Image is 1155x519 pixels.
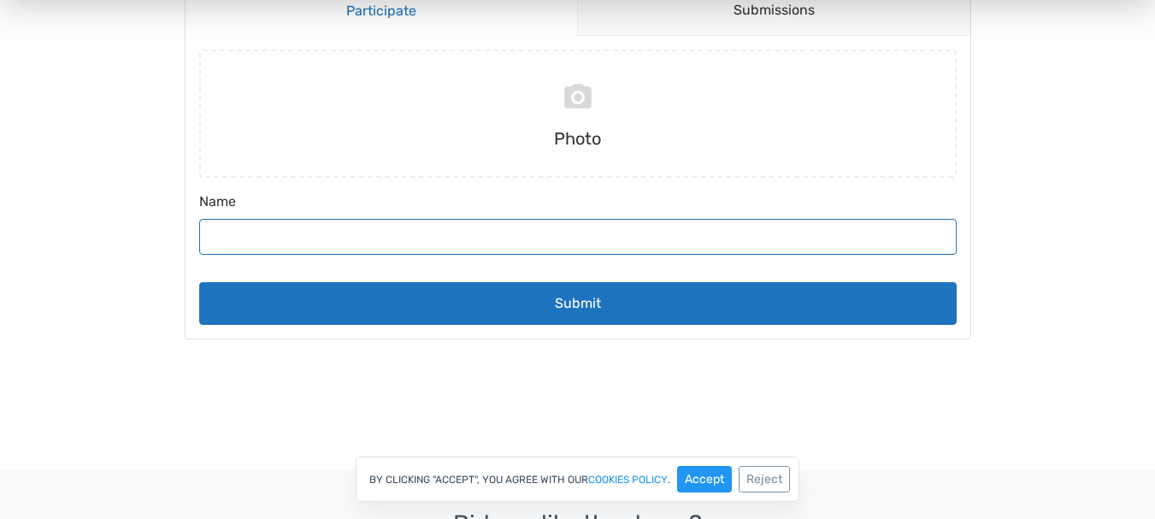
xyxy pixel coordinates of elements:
button: Accept [677,466,732,492]
label: Name [199,240,957,268]
a: cookies policy [588,475,668,485]
button: Reject [739,466,790,492]
button: Submit [199,331,957,374]
div: By clicking "Accept", you agree with our . [356,457,799,502]
a: Participate [186,34,578,85]
a: Submissions [577,35,970,85]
